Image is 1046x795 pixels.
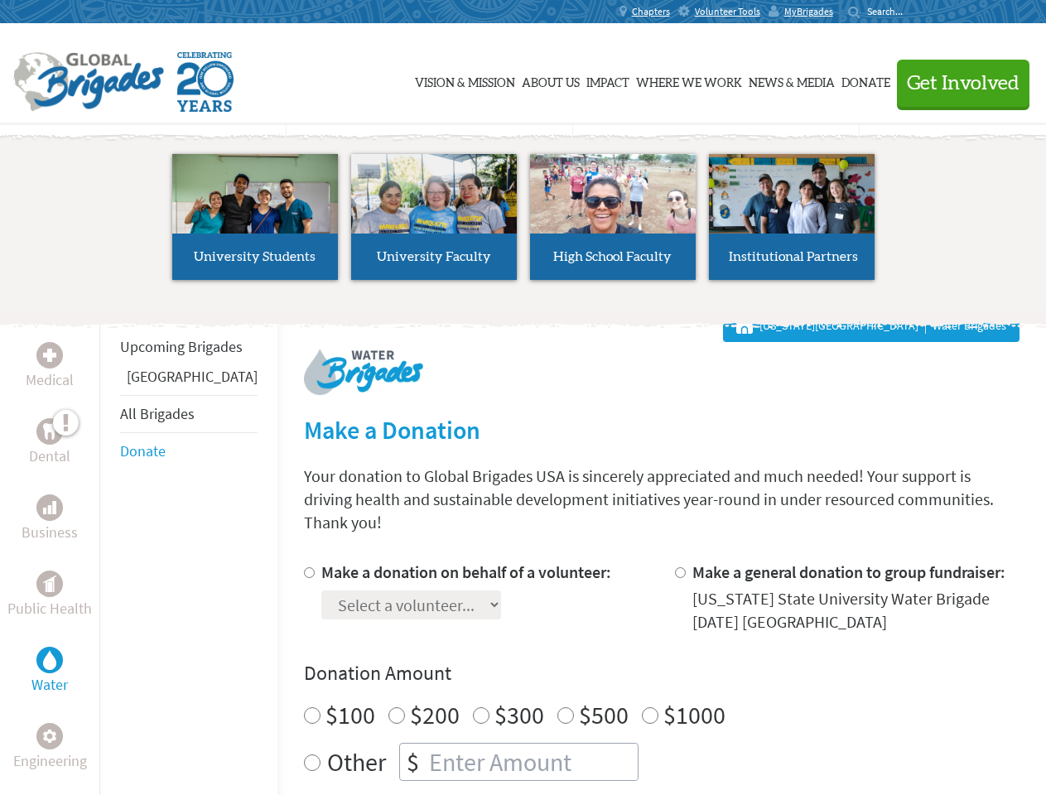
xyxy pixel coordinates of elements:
[553,250,672,263] span: High School Faculty
[31,647,68,696] a: WaterWater
[410,699,460,730] label: $200
[22,521,78,544] p: Business
[632,5,670,18] span: Chapters
[120,365,258,395] li: Panama
[351,154,517,265] img: menu_brigades_submenu_2.jpg
[7,597,92,620] p: Public Health
[327,743,386,781] label: Other
[522,39,580,122] a: About Us
[29,445,70,468] p: Dental
[194,250,316,263] span: University Students
[415,39,515,122] a: Vision & Mission
[692,587,1019,634] div: [US_STATE] State University Water Brigade [DATE] [GEOGRAPHIC_DATA]
[321,561,611,582] label: Make a donation on behalf of a volunteer:
[120,329,258,365] li: Upcoming Brigades
[304,660,1019,687] h4: Donation Amount
[695,5,760,18] span: Volunteer Tools
[897,60,1029,107] button: Get Involved
[586,39,629,122] a: Impact
[13,52,164,112] img: Global Brigades Logo
[22,494,78,544] a: BusinessBusiness
[120,404,195,423] a: All Brigades
[530,154,696,234] img: menu_brigades_submenu_3.jpg
[636,39,742,122] a: Where We Work
[26,369,74,392] p: Medical
[351,154,517,280] a: University Faculty
[304,415,1019,445] h2: Make a Donation
[304,465,1019,534] p: Your donation to Global Brigades USA is sincerely appreciated and much needed! Your support is dr...
[29,418,70,468] a: DentalDental
[26,342,74,392] a: MedicalMedical
[177,52,234,112] img: Global Brigades Celebrating 20 Years
[530,154,696,280] a: High School Faculty
[784,5,833,18] span: MyBrigades
[709,154,875,264] img: menu_brigades_submenu_4.jpg
[13,749,87,773] p: Engineering
[172,154,338,280] a: University Students
[325,699,375,730] label: $100
[43,349,56,362] img: Medical
[709,154,875,280] a: Institutional Partners
[43,423,56,439] img: Dental
[36,494,63,521] div: Business
[907,74,1019,94] span: Get Involved
[36,571,63,597] div: Public Health
[36,418,63,445] div: Dental
[43,730,56,743] img: Engineering
[172,154,338,264] img: menu_brigades_submenu_1.jpg
[426,744,638,780] input: Enter Amount
[43,501,56,514] img: Business
[494,699,544,730] label: $300
[692,561,1005,582] label: Make a general donation to group fundraiser:
[841,39,890,122] a: Donate
[400,744,426,780] div: $
[663,699,725,730] label: $1000
[13,723,87,773] a: EngineeringEngineering
[43,650,56,669] img: Water
[120,441,166,460] a: Donate
[120,433,258,470] li: Donate
[120,395,258,433] li: All Brigades
[867,5,914,17] input: Search...
[43,576,56,592] img: Public Health
[749,39,835,122] a: News & Media
[36,647,63,673] div: Water
[729,250,858,263] span: Institutional Partners
[120,337,243,356] a: Upcoming Brigades
[7,571,92,620] a: Public HealthPublic Health
[36,342,63,369] div: Medical
[31,673,68,696] p: Water
[127,367,258,386] a: [GEOGRAPHIC_DATA]
[579,699,629,730] label: $500
[377,250,491,263] span: University Faculty
[36,723,63,749] div: Engineering
[304,349,423,395] img: logo-water.png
